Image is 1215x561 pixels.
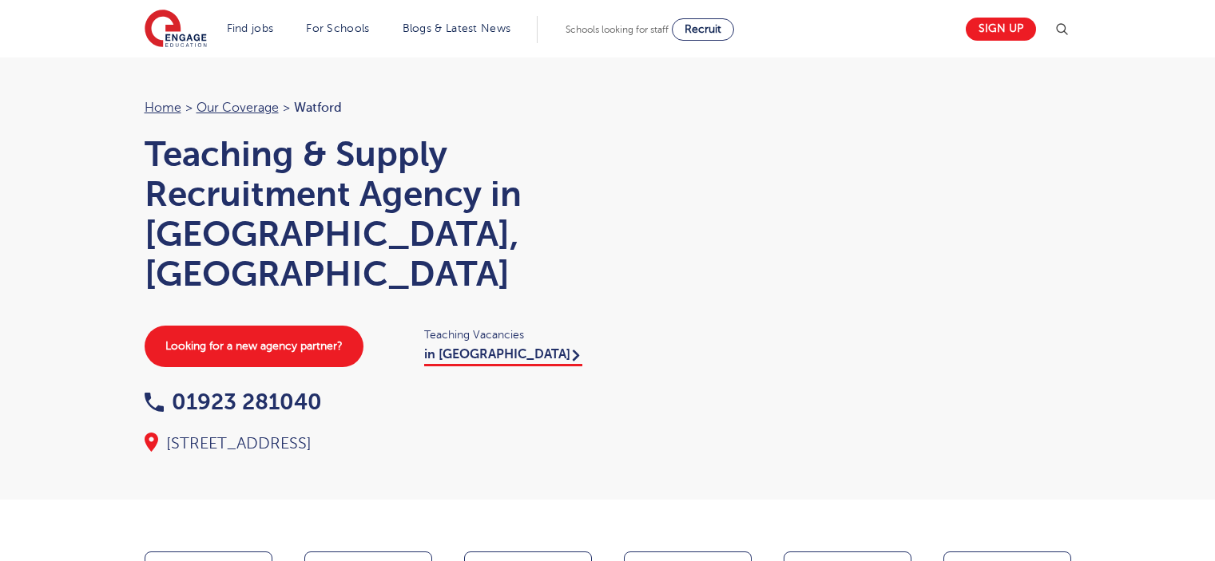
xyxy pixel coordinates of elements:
nav: breadcrumb [145,97,592,118]
span: Schools looking for staff [566,24,669,35]
a: Find jobs [227,22,274,34]
a: Recruit [672,18,734,41]
a: Blogs & Latest News [403,22,511,34]
a: Looking for a new agency partner? [145,326,363,367]
img: Engage Education [145,10,207,49]
a: For Schools [306,22,369,34]
span: Watford [294,101,342,115]
span: > [283,101,290,115]
span: Recruit [685,23,721,35]
span: > [185,101,193,115]
h1: Teaching & Supply Recruitment Agency in [GEOGRAPHIC_DATA], [GEOGRAPHIC_DATA] [145,134,592,294]
a: 01923 281040 [145,389,322,414]
a: Home [145,101,181,115]
a: in [GEOGRAPHIC_DATA] [424,347,582,366]
a: Sign up [966,18,1036,41]
span: Teaching Vacancies [424,326,592,344]
a: Our coverage [197,101,279,115]
div: [STREET_ADDRESS] [145,433,592,455]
